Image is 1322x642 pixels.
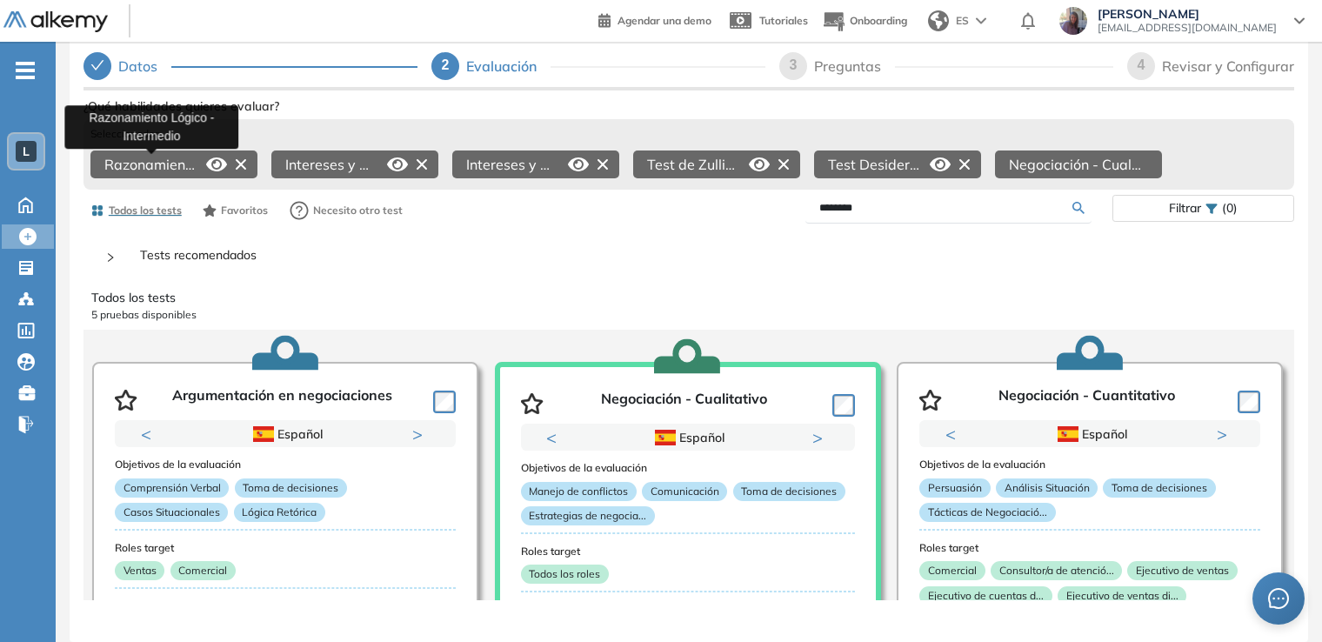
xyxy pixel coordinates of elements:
[282,193,411,228] button: Necesito otro test
[442,57,450,72] span: 2
[292,448,306,451] button: 2
[1107,448,1121,451] button: 3
[647,154,742,175] span: Test de Zulliger
[16,69,35,72] i: -
[109,203,182,218] span: Todos los tests
[104,154,199,175] span: Razonamiento Lógico - Intermedio
[221,203,268,218] span: Favoritos
[431,52,765,80] div: 2Evaluación
[996,478,1098,498] p: Análisis Situación
[1058,426,1078,442] img: ESP
[253,426,274,442] img: ESP
[655,430,676,445] img: ESP
[582,428,795,447] div: Español
[598,9,711,30] a: Agendar una demo
[1098,7,1277,21] span: [PERSON_NAME]
[919,586,1052,605] p: Ejecutivo de cuentas d...
[466,154,561,175] span: Intereses y Motivación - Parte 2
[64,105,238,149] div: Razonamiento Lógico - Intermedio
[759,14,808,27] span: Tutoriales
[90,58,104,72] span: check
[1098,21,1277,35] span: [EMAIL_ADDRESS][DOMAIN_NAME]
[956,13,969,29] span: ES
[83,97,279,116] span: ¿Qué habilidades quieres evaluar?
[115,458,456,471] h3: Objetivos de la evaluación
[466,52,551,80] div: Evaluación
[115,542,456,554] h3: Roles target
[115,478,229,498] p: Comprensión Verbal
[850,14,907,27] span: Onboarding
[919,478,990,498] p: Persuasión
[1217,425,1234,443] button: Next
[1009,154,1141,175] span: Negociación - Cualitativo
[118,52,171,80] div: Datos
[521,482,637,501] p: Manejo de conflictos
[779,52,1113,80] div: 3Preguntas
[521,462,855,474] h3: Objetivos de la evaluación
[234,503,325,522] p: Lógica Retórica
[981,425,1199,444] div: Español
[695,451,709,454] button: 2
[919,458,1260,471] h3: Objetivos de la evaluación
[945,425,963,443] button: Previous
[91,289,1286,307] p: Todos los tests
[412,425,430,443] button: Next
[3,11,108,33] img: Logo
[828,154,923,175] span: Test Desiderativo
[1222,196,1238,221] span: (0)
[642,482,727,501] p: Comunicación
[91,235,1286,282] div: Tests recomendados
[285,154,380,175] span: Intereses y Motivación - Parte 1
[1058,448,1079,451] button: 1
[928,10,949,31] img: world
[521,506,655,525] p: Estrategias de negocia...
[601,391,767,417] p: Negociación - Cualitativo
[991,561,1122,580] p: Consultor/a de atenció...
[177,425,395,444] div: Español
[521,565,609,584] p: Todos los roles
[1103,478,1215,498] p: Toma de decisiones
[521,545,855,558] h3: Roles target
[667,451,688,454] button: 1
[126,245,1272,271] p: Tests recomendados
[1058,586,1186,605] p: Ejecutivo de ventas di...
[546,429,564,446] button: Previous
[1169,196,1201,221] span: Filtrar
[1162,52,1294,80] div: Revisar y Configurar
[83,196,189,225] button: Todos los tests
[141,425,158,443] button: Previous
[170,561,236,580] p: Comercial
[919,561,985,580] p: Comercial
[1268,588,1289,609] span: message
[814,52,895,80] div: Preguntas
[618,14,711,27] span: Agendar una demo
[1127,561,1237,580] p: Ejecutivo de ventas
[812,429,830,446] button: Next
[313,203,403,218] span: Necesito otro test
[919,503,1055,522] p: Tácticas de Negociació...
[822,3,907,40] button: Onboarding
[196,196,275,225] button: Favoritos
[1127,52,1294,80] div: 4Revisar y Configurar
[790,57,798,72] span: 3
[23,144,30,158] span: L
[235,478,347,498] p: Toma de decisiones
[172,387,392,413] p: Argumentación en negociaciones
[976,17,986,24] img: arrow
[1086,448,1100,451] button: 2
[83,52,417,80] div: Datos
[91,307,1286,323] p: 5 pruebas disponibles
[733,482,845,501] p: Toma de decisiones
[998,387,1175,413] p: Negociación - Cuantitativo
[115,561,164,580] p: Ventas
[105,252,116,263] span: right
[919,542,1260,554] h3: Roles target
[1138,57,1145,72] span: 4
[115,503,228,522] p: Casos Situacionales
[264,448,285,451] button: 1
